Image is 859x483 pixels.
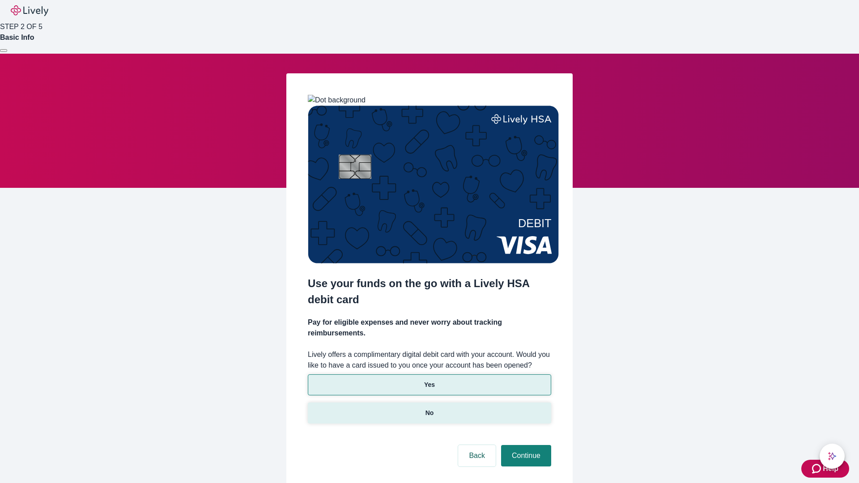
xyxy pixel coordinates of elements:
[308,402,551,424] button: No
[308,275,551,308] h2: Use your funds on the go with a Lively HSA debit card
[425,408,434,418] p: No
[801,460,849,478] button: Zendesk support iconHelp
[424,380,435,390] p: Yes
[501,445,551,466] button: Continue
[308,95,366,106] img: Dot background
[308,317,551,339] h4: Pay for eligible expenses and never worry about tracking reimbursements.
[11,5,48,16] img: Lively
[308,349,551,371] label: Lively offers a complimentary digital debit card with your account. Would you like to have a card...
[828,452,837,461] svg: Lively AI Assistant
[823,463,838,474] span: Help
[308,106,559,263] img: Debit card
[458,445,496,466] button: Back
[820,444,845,469] button: chat
[812,463,823,474] svg: Zendesk support icon
[308,374,551,395] button: Yes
